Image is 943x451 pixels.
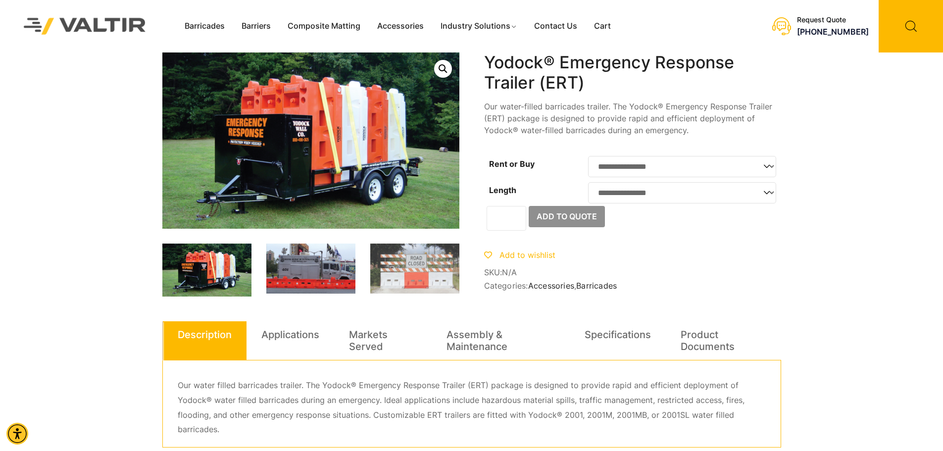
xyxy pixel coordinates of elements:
a: Accessories [369,19,432,34]
a: Industry Solutions [432,19,526,34]
span: N/A [502,267,517,277]
div: Accessibility Menu [6,423,28,445]
button: Add to Quote [529,206,605,228]
a: call (888) 496-3625 [797,27,869,37]
a: Add to wishlist [484,250,555,260]
img: Yodock-ERT-Main-Image.png [162,244,251,297]
a: Specifications [585,321,651,348]
span: Add to wishlist [499,250,555,260]
input: Product quantity [487,206,526,231]
a: Description [178,321,232,348]
img: Valtir Rentals [11,5,159,47]
a: Accessories [528,281,574,291]
a: Barricades [576,281,617,291]
span: SKU: [484,268,781,277]
a: Markets Served [349,321,417,360]
div: Request Quote [797,16,869,24]
a: Cart [586,19,619,34]
a: Barricades [176,19,233,34]
a: Contact Us [526,19,586,34]
a: Assembly & Maintenance [447,321,555,360]
a: Product Documents [681,321,766,360]
label: Length [489,185,516,195]
span: Categories: , [484,281,781,291]
p: Our water filled barricades trailer. The Yodock® Emergency Response Trailer (ERT) package is desi... [178,378,766,438]
h1: Yodock® Emergency Response Trailer (ERT) [484,52,781,93]
p: Our water-filled barricades trailer. The Yodock® Emergency Response Trailer (ERT) package is desi... [484,100,781,136]
label: Rent or Buy [489,159,535,169]
a: Barriers [233,19,279,34]
a: Composite Matting [279,19,369,34]
img: THR-Yodock-ERT-inset-1.jpg [370,244,459,294]
a: Applications [261,321,319,348]
img: THR-Yodock-ERT-inset-2.jpg [266,244,355,294]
